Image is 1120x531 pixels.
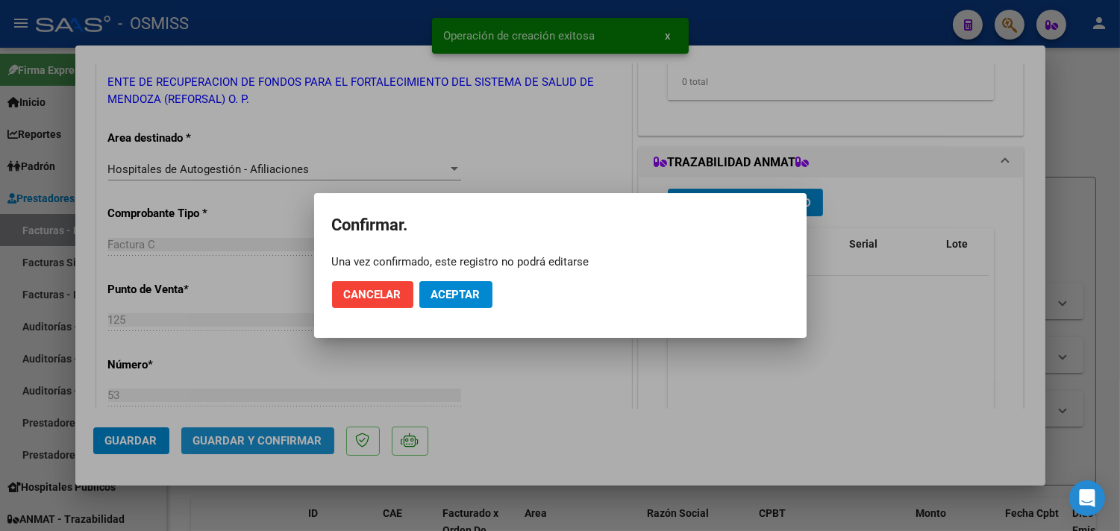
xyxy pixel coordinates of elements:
span: Aceptar [431,288,481,301]
button: Cancelar [332,281,413,308]
h2: Confirmar. [332,211,789,239]
span: Cancelar [344,288,401,301]
div: Una vez confirmado, este registro no podrá editarse [332,254,789,269]
button: Aceptar [419,281,492,308]
div: Open Intercom Messenger [1069,480,1105,516]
